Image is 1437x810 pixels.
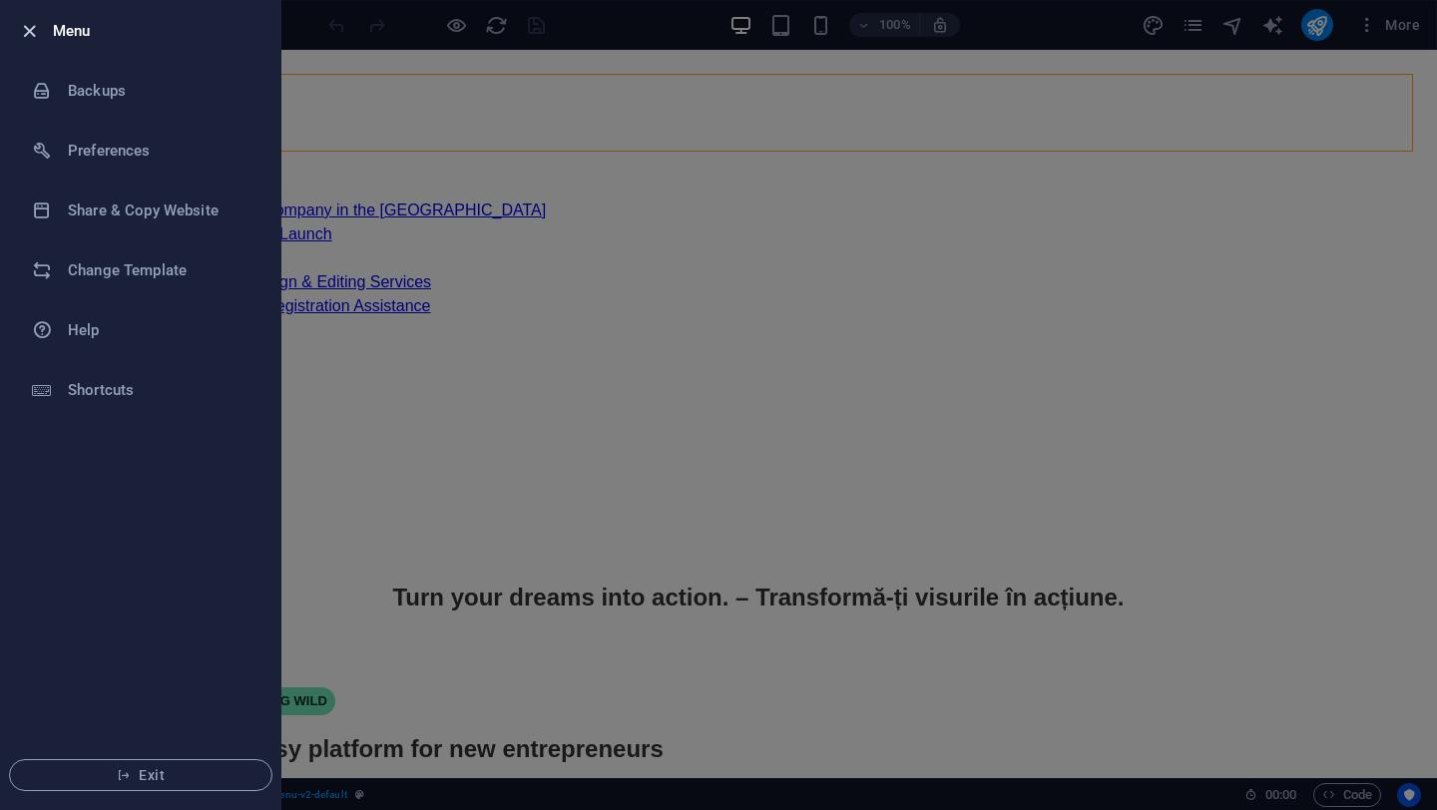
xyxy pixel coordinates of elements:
[68,258,252,282] h6: Change Template
[68,318,252,342] h6: Help
[68,139,252,163] h6: Preferences
[68,378,252,402] h6: Shortcuts
[68,79,252,103] h6: Backups
[53,19,264,43] h6: Menu
[68,199,252,222] h6: Share & Copy Website
[1,300,280,360] a: Help
[9,759,272,791] button: Exit
[26,767,255,783] span: Exit
[24,27,169,44] a: Skip to main content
